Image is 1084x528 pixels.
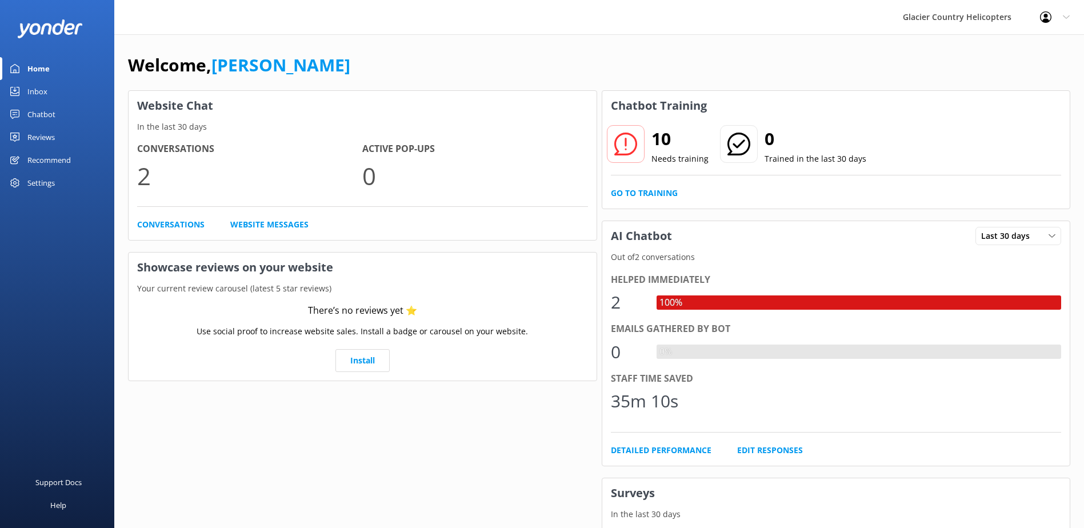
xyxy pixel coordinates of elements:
[27,80,47,103] div: Inbox
[362,142,587,157] h4: Active Pop-ups
[611,444,711,457] a: Detailed Performance
[128,51,350,79] h1: Welcome,
[765,153,866,165] p: Trained in the last 30 days
[602,478,1070,508] h3: Surveys
[981,230,1037,242] span: Last 30 days
[602,251,1070,263] p: Out of 2 conversations
[765,125,866,153] h2: 0
[611,387,678,415] div: 35m 10s
[17,19,83,38] img: yonder-white-logo.png
[335,349,390,372] a: Install
[308,303,417,318] div: There’s no reviews yet ⭐
[27,103,55,126] div: Chatbot
[611,371,1062,386] div: Staff time saved
[651,125,709,153] h2: 10
[27,149,71,171] div: Recommend
[611,289,645,316] div: 2
[129,282,597,295] p: Your current review carousel (latest 5 star reviews)
[602,91,715,121] h3: Chatbot Training
[27,57,50,80] div: Home
[35,471,82,494] div: Support Docs
[137,142,362,157] h4: Conversations
[611,322,1062,337] div: Emails gathered by bot
[50,494,66,517] div: Help
[129,121,597,133] p: In the last 30 days
[197,325,528,338] p: Use social proof to increase website sales. Install a badge or carousel on your website.
[657,295,685,310] div: 100%
[129,253,597,282] h3: Showcase reviews on your website
[137,157,362,195] p: 2
[651,153,709,165] p: Needs training
[737,444,803,457] a: Edit Responses
[129,91,597,121] h3: Website Chat
[230,218,309,231] a: Website Messages
[611,273,1062,287] div: Helped immediately
[602,221,681,251] h3: AI Chatbot
[362,157,587,195] p: 0
[602,508,1070,521] p: In the last 30 days
[137,218,205,231] a: Conversations
[27,171,55,194] div: Settings
[27,126,55,149] div: Reviews
[657,345,675,359] div: 0%
[611,187,678,199] a: Go to Training
[611,338,645,366] div: 0
[211,53,350,77] a: [PERSON_NAME]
